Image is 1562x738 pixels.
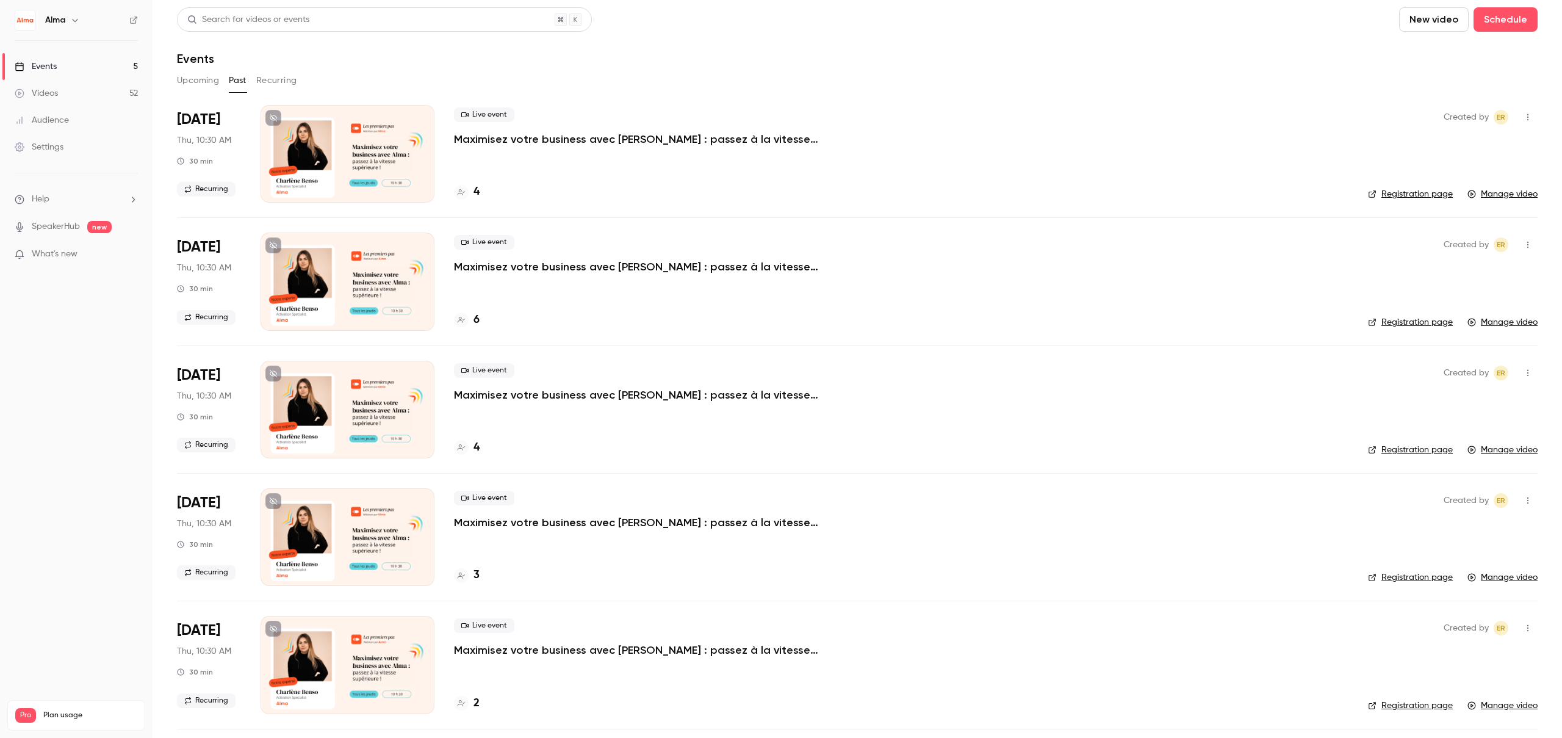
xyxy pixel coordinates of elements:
[1497,237,1505,252] span: ER
[1497,366,1505,380] span: ER
[1497,493,1505,508] span: ER
[454,491,514,505] span: Live event
[15,193,138,206] li: help-dropdown-opener
[1368,188,1453,200] a: Registration page
[473,312,480,328] h4: 6
[177,493,220,513] span: [DATE]
[1467,188,1538,200] a: Manage video
[177,237,220,257] span: [DATE]
[177,540,213,549] div: 30 min
[454,107,514,122] span: Live event
[1494,493,1508,508] span: Eric ROMER
[177,565,236,580] span: Recurring
[177,621,220,640] span: [DATE]
[177,110,220,129] span: [DATE]
[1467,700,1538,712] a: Manage video
[454,695,480,712] a: 2
[15,708,36,723] span: Pro
[1399,7,1469,32] button: New video
[1497,621,1505,635] span: ER
[454,132,820,147] a: Maximisez votre business avec [PERSON_NAME] : passez à la vitesse supérieure !
[177,667,213,677] div: 30 min
[177,438,236,452] span: Recurring
[1444,493,1489,508] span: Created by
[1467,316,1538,328] a: Manage video
[1497,110,1505,125] span: ER
[177,51,214,66] h1: Events
[1368,700,1453,712] a: Registration page
[1467,571,1538,584] a: Manage video
[1494,366,1508,380] span: Eric ROMER
[473,567,480,584] h4: 3
[15,87,58,99] div: Videos
[15,141,63,153] div: Settings
[1368,571,1453,584] a: Registration page
[32,220,80,233] a: SpeakerHub
[1494,110,1508,125] span: Eric ROMER
[43,711,137,720] span: Plan usage
[177,182,236,197] span: Recurring
[187,13,309,26] div: Search for videos or events
[473,440,480,456] h4: 4
[177,284,213,294] div: 30 min
[454,567,480,584] a: 3
[177,156,213,166] div: 30 min
[1444,366,1489,380] span: Created by
[454,388,820,402] a: Maximisez votre business avec [PERSON_NAME] : passez à la vitesse supérieure !
[1368,316,1453,328] a: Registration page
[123,249,138,260] iframe: Noticeable Trigger
[1444,621,1489,635] span: Created by
[177,310,236,325] span: Recurring
[32,248,77,261] span: What's new
[454,312,480,328] a: 6
[177,71,219,90] button: Upcoming
[1444,110,1489,125] span: Created by
[454,643,820,657] a: Maximisez votre business avec [PERSON_NAME] : passez à la vitesse supérieure !
[177,262,231,274] span: Thu, 10:30 AM
[454,440,480,456] a: 4
[454,363,514,378] span: Live event
[87,221,112,233] span: new
[473,184,480,200] h4: 4
[1494,621,1508,635] span: Eric ROMER
[15,114,69,126] div: Audience
[177,366,220,385] span: [DATE]
[177,390,231,402] span: Thu, 10:30 AM
[177,134,231,147] span: Thu, 10:30 AM
[256,71,297,90] button: Recurring
[15,10,35,30] img: Alma
[229,71,247,90] button: Past
[177,488,241,586] div: Aug 14 Thu, 10:30 AM (Europe/Paris)
[1494,237,1508,252] span: Eric ROMER
[177,645,231,657] span: Thu, 10:30 AM
[177,616,241,714] div: Aug 7 Thu, 10:30 AM (Europe/Paris)
[177,412,213,422] div: 30 min
[473,695,480,712] h4: 2
[454,235,514,250] span: Live event
[177,361,241,458] div: Aug 21 Thu, 10:30 AM (Europe/Paris)
[15,60,57,73] div: Events
[177,693,236,708] span: Recurring
[32,193,49,206] span: Help
[454,618,514,633] span: Live event
[1444,237,1489,252] span: Created by
[454,259,820,274] a: Maximisez votre business avec [PERSON_NAME] : passez à la vitesse supérieure !
[1368,444,1453,456] a: Registration page
[177,233,241,330] div: Aug 28 Thu, 10:30 AM (Europe/Paris)
[454,515,820,530] a: Maximisez votre business avec [PERSON_NAME] : passez à la vitesse supérieure !
[177,518,231,530] span: Thu, 10:30 AM
[45,14,65,26] h6: Alma
[1467,444,1538,456] a: Manage video
[1474,7,1538,32] button: Schedule
[177,105,241,203] div: Sep 4 Thu, 10:30 AM (Europe/Paris)
[454,184,480,200] a: 4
